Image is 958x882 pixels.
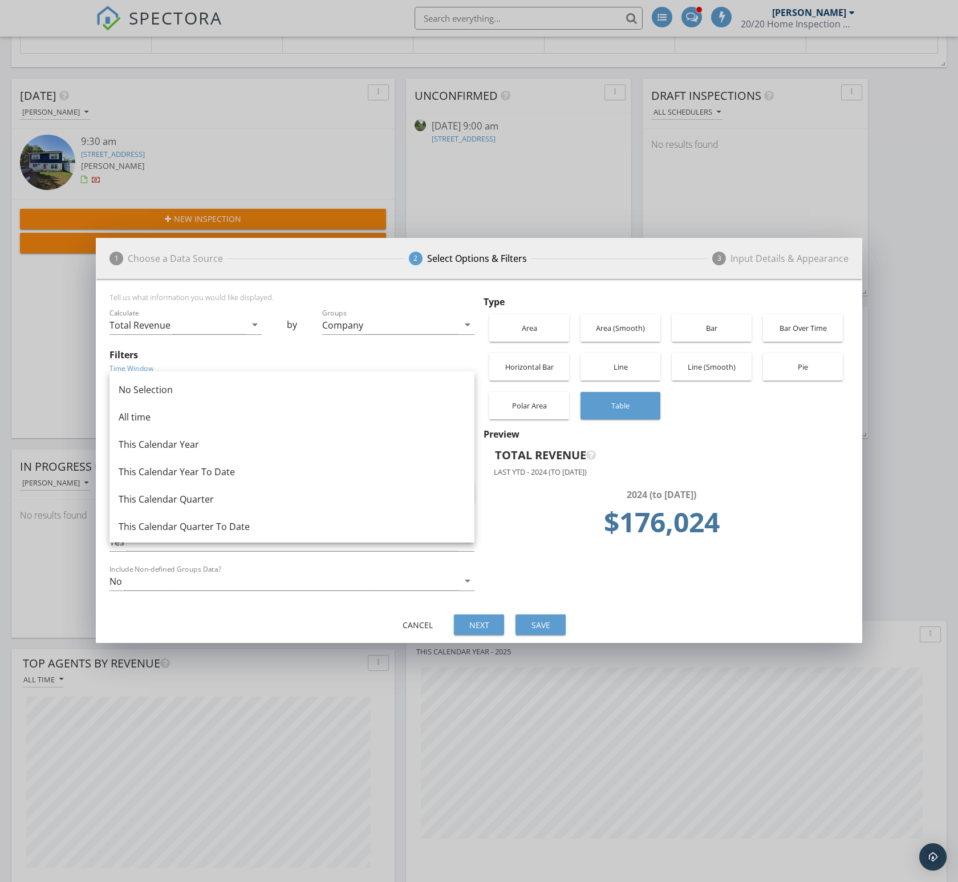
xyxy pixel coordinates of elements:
[730,252,849,265] div: Input Details & Appearance
[401,619,433,631] div: Cancel
[322,320,363,330] div: Company
[484,295,849,309] div: Type
[461,574,474,588] i: arrow_drop_down
[525,619,557,631] div: Save
[248,318,262,331] i: arrow_drop_down
[461,318,474,331] i: arrow_drop_down
[498,501,825,549] td: 176024.0
[109,348,474,362] div: Filters
[409,252,423,265] span: 2
[119,438,465,451] div: This Calendar Year
[119,465,465,479] div: This Calendar Year To Date
[586,314,655,342] div: Area (Smooth)
[495,314,563,342] div: Area
[769,353,837,381] div: Pie
[109,293,474,306] div: Tell us what information you would like displayed.
[128,252,223,265] div: Choose a Data Source
[109,320,171,330] div: Total Revenue
[586,353,655,381] div: Line
[712,252,726,265] span: 3
[463,619,495,631] div: Next
[515,614,566,635] button: Save
[677,314,746,342] div: Bar
[484,427,849,441] div: Preview
[769,314,837,342] div: Bar Over Time
[677,353,746,381] div: Line (Smooth)
[498,488,825,501] div: 2024 (to [DATE])
[919,843,947,871] div: Open Intercom Messenger
[392,614,443,635] button: Cancel
[119,520,465,533] div: This Calendar Quarter To Date
[495,392,563,419] div: Polar Area
[262,306,323,346] div: by
[109,576,122,586] div: No
[109,537,124,547] div: Yes
[454,614,504,635] button: Next
[586,392,655,419] div: Table
[119,492,465,506] div: This Calendar Quarter
[109,252,123,265] span: 1
[119,410,465,424] div: All time
[119,383,465,397] div: No Selection
[495,353,563,381] div: Horizontal Bar
[427,252,527,265] div: Select Options & Filters
[495,447,817,464] div: Total Revenue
